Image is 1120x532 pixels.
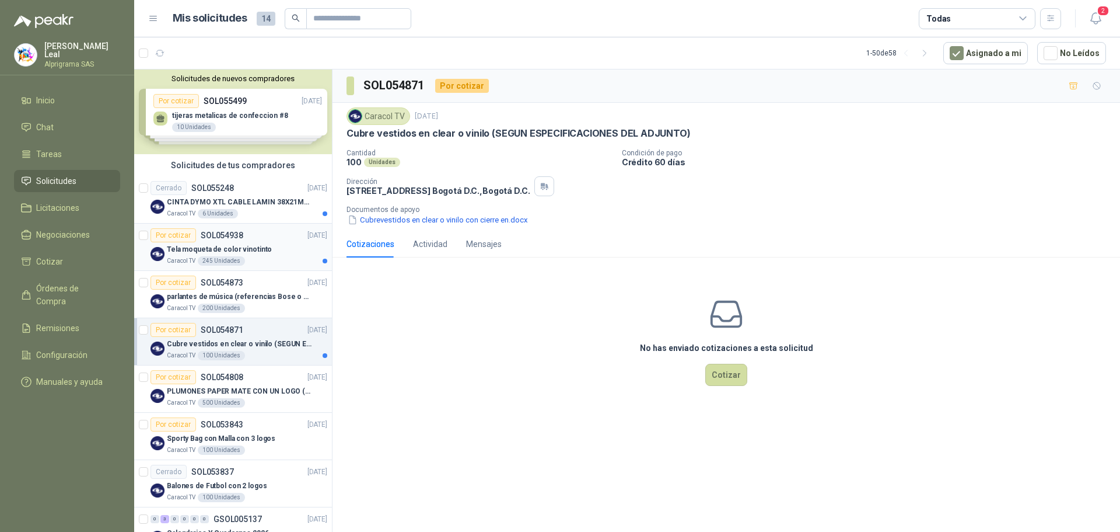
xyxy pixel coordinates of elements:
a: Configuración [14,344,120,366]
div: Por cotizar [150,370,196,384]
div: 500 Unidades [198,398,245,408]
img: Company Logo [150,294,164,308]
p: Condición de pago [622,149,1115,157]
p: Caracol TV [167,256,195,266]
img: Company Logo [150,436,164,450]
div: 1 - 50 de 58 [866,44,934,62]
p: Dirección [346,178,530,186]
p: [PERSON_NAME] Leal [44,42,120,58]
a: Por cotizarSOL053843[DATE] Company LogoSporty Bag con Malla con 3 logosCaracol TV100 Unidades [134,413,332,460]
p: SOL054871 [201,326,243,334]
div: 100 Unidades [198,446,245,455]
button: 2 [1085,8,1106,29]
span: Órdenes de Compra [36,282,109,308]
h3: SOL054871 [363,77,426,95]
div: 0 [150,515,159,523]
span: Cotizar [36,255,63,268]
p: Documentos de apoyo [346,206,1115,214]
p: [DATE] [307,419,327,430]
p: Cubre vestidos en clear o vinilo (SEGUN ESPECIFICACIONES DEL ADJUNTO) [167,339,312,350]
span: Negociaciones [36,228,90,241]
p: SOL054873 [201,279,243,287]
div: Cotizaciones [346,238,394,251]
div: Cerrado [150,465,187,479]
div: 3 [160,515,169,523]
img: Company Logo [15,44,37,66]
p: Caracol TV [167,304,195,313]
div: Por cotizar [435,79,489,93]
p: SOL053843 [201,420,243,429]
a: Por cotizarSOL054871[DATE] Company LogoCubre vestidos en clear o vinilo (SEGUN ESPECIFICACIONES D... [134,318,332,366]
img: Company Logo [150,247,164,261]
img: Company Logo [349,110,362,123]
button: Cubrevestidos en clear o vinilo con cierre en.docx [346,214,529,226]
p: [DATE] [307,467,327,478]
div: Caracol TV [346,107,410,125]
p: Caracol TV [167,493,195,502]
p: Caracol TV [167,351,195,360]
a: Tareas [14,143,120,165]
img: Company Logo [150,389,164,403]
p: Cantidad [346,149,612,157]
button: No Leídos [1037,42,1106,64]
p: [DATE] [307,230,327,241]
span: search [292,14,300,22]
span: Inicio [36,94,55,107]
a: Inicio [14,89,120,112]
span: Chat [36,121,54,134]
span: Configuración [36,349,87,361]
p: [DATE] [307,325,327,336]
a: CerradoSOL053837[DATE] Company LogoBalones de Futbol con 2 logosCaracol TV100 Unidades [134,460,332,507]
div: Solicitudes de nuevos compradoresPor cotizarSOL055499[DATE] tijeras metalicas de confeccion #810 ... [134,69,332,154]
a: Negociaciones [14,224,120,246]
p: [STREET_ADDRESS] Bogotá D.C. , Bogotá D.C. [346,186,530,196]
a: CerradoSOL055248[DATE] Company LogoCINTA DYMO XTL CABLE LAMIN 38X21MMBLANCOCaracol TV6 Unidades [134,176,332,224]
div: 0 [180,515,189,523]
div: Cerrado [150,181,187,195]
p: SOL053837 [191,468,234,476]
span: Remisiones [36,322,79,335]
button: Cotizar [705,364,747,386]
p: Caracol TV [167,398,195,408]
img: Company Logo [150,342,164,356]
span: Manuales y ayuda [36,375,103,388]
p: PLUMONES PAPER MATE CON UN LOGO (SEGUN REF.ADJUNTA) [167,386,312,397]
div: 0 [200,515,209,523]
div: 6 Unidades [198,209,238,218]
p: parlantes de música (referencias Bose o Alexa) CON MARCACION 1 LOGO (Mas datos en el adjunto) [167,291,312,302]
div: Por cotizar [150,323,196,337]
span: 14 [257,12,275,26]
h1: Mis solicitudes [173,10,247,27]
p: GSOL005137 [213,515,262,523]
button: Solicitudes de nuevos compradores [139,74,327,83]
p: Tela moqueta de color vinotinto [167,244,272,255]
span: Tareas [36,148,62,161]
div: Por cotizar [150,228,196,242]
a: Manuales y ayuda [14,371,120,393]
div: Todas [926,12,951,25]
div: 0 [190,515,199,523]
p: Alprigrama SAS [44,61,120,68]
div: 245 Unidades [198,256,245,266]
img: Company Logo [150,484,164,498]
a: Solicitudes [14,170,120,192]
button: Asignado a mi [943,42,1028,64]
p: Cubre vestidos en clear o vinilo (SEGUN ESPECIFICACIONES DEL ADJUNTO) [346,127,691,140]
p: [DATE] [307,514,327,525]
a: Remisiones [14,317,120,339]
a: Por cotizarSOL054873[DATE] Company Logoparlantes de música (referencias Bose o Alexa) CON MARCACI... [134,271,332,318]
p: Caracol TV [167,446,195,455]
p: SOL055248 [191,184,234,192]
img: Logo peakr [14,14,73,28]
div: Solicitudes de tus compradores [134,154,332,176]
div: 200 Unidades [198,304,245,313]
h3: No has enviado cotizaciones a esta solicitud [640,342,813,354]
div: 0 [170,515,179,523]
a: Chat [14,116,120,138]
div: 100 Unidades [198,351,245,360]
img: Company Logo [150,200,164,214]
div: Unidades [364,158,400,167]
div: Actividad [413,238,447,251]
a: Por cotizarSOL054938[DATE] Company LogoTela moqueta de color vinotintoCaracol TV245 Unidades [134,224,332,271]
p: SOL054808 [201,373,243,381]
